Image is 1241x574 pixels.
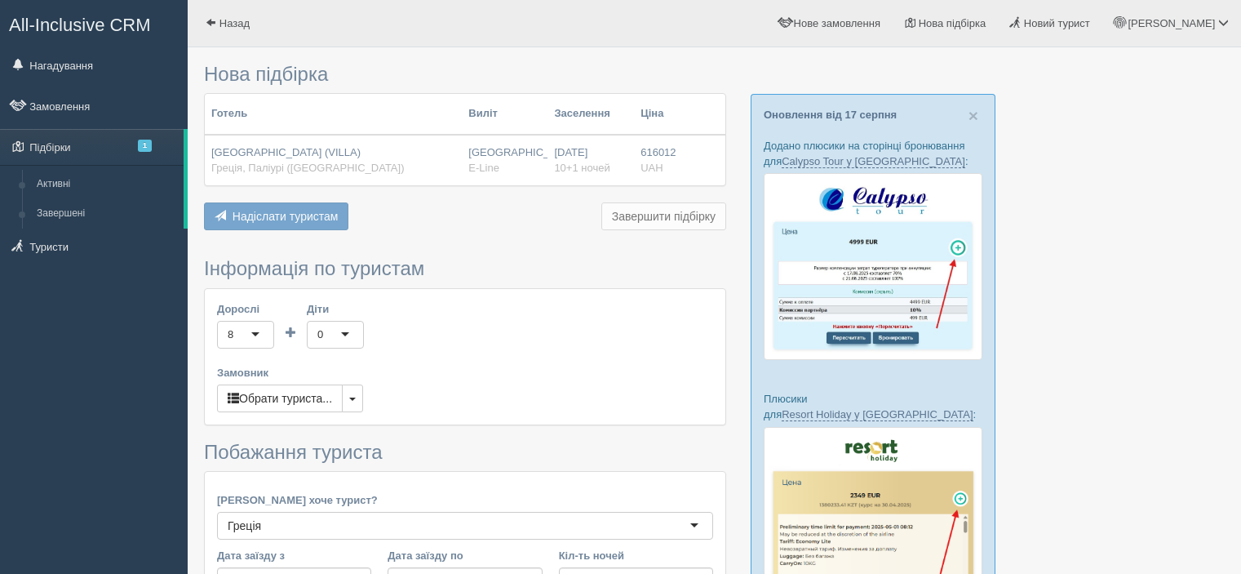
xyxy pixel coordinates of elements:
[764,109,897,121] a: Оновлення від 17 серпня
[211,162,404,174] span: Греція, Паліурі ([GEOGRAPHIC_DATA])
[547,94,634,135] th: Заселення
[468,162,499,174] span: E-Line
[634,94,682,135] th: Ціна
[204,258,726,279] h3: Інформація по туристам
[29,170,184,199] a: Активні
[559,548,713,563] label: Кіл-ть ночей
[601,202,726,230] button: Завершити підбірку
[217,492,713,508] label: [PERSON_NAME] хоче турист?
[29,199,184,229] a: Завершені
[554,162,609,174] span: 10+1 ночей
[968,106,978,125] span: ×
[764,173,982,360] img: calypso-tour-proposal-crm-for-travel-agency.jpg
[307,301,364,317] label: Діти
[228,518,261,534] div: Греція
[640,146,676,158] span: 616012
[205,94,462,135] th: Готель
[919,17,986,29] span: Нова підбірка
[640,162,663,174] span: UAH
[233,210,339,223] span: Надіслати туристам
[388,548,542,563] label: Дата заїзду по
[1024,17,1090,29] span: Новий турист
[764,138,982,169] p: Додано плюсики на сторінці бронювання для :
[217,365,713,380] label: Замовник
[317,327,323,343] div: 0
[554,145,627,176] div: [DATE]
[782,408,973,421] a: Resort Holiday у [GEOGRAPHIC_DATA]
[1,1,187,46] a: All-Inclusive CRM
[794,17,880,29] span: Нове замовлення
[228,327,233,343] div: 8
[204,202,348,230] button: Надіслати туристам
[468,145,541,176] div: [GEOGRAPHIC_DATA]
[968,107,978,124] button: Close
[1128,17,1215,29] span: [PERSON_NAME]
[462,94,547,135] th: Виліт
[217,548,371,563] label: Дата заїзду з
[782,155,965,168] a: Calypso Tour у [GEOGRAPHIC_DATA]
[9,15,151,35] span: All-Inclusive CRM
[211,146,361,158] span: [GEOGRAPHIC_DATA] (VILLA)
[217,385,343,412] button: Обрати туриста...
[764,391,982,422] p: Плюсики для :
[204,441,383,463] span: Побажання туриста
[138,140,152,152] span: 1
[204,64,726,85] h3: Нова підбірка
[217,301,274,317] label: Дорослі
[219,17,250,29] span: Назад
